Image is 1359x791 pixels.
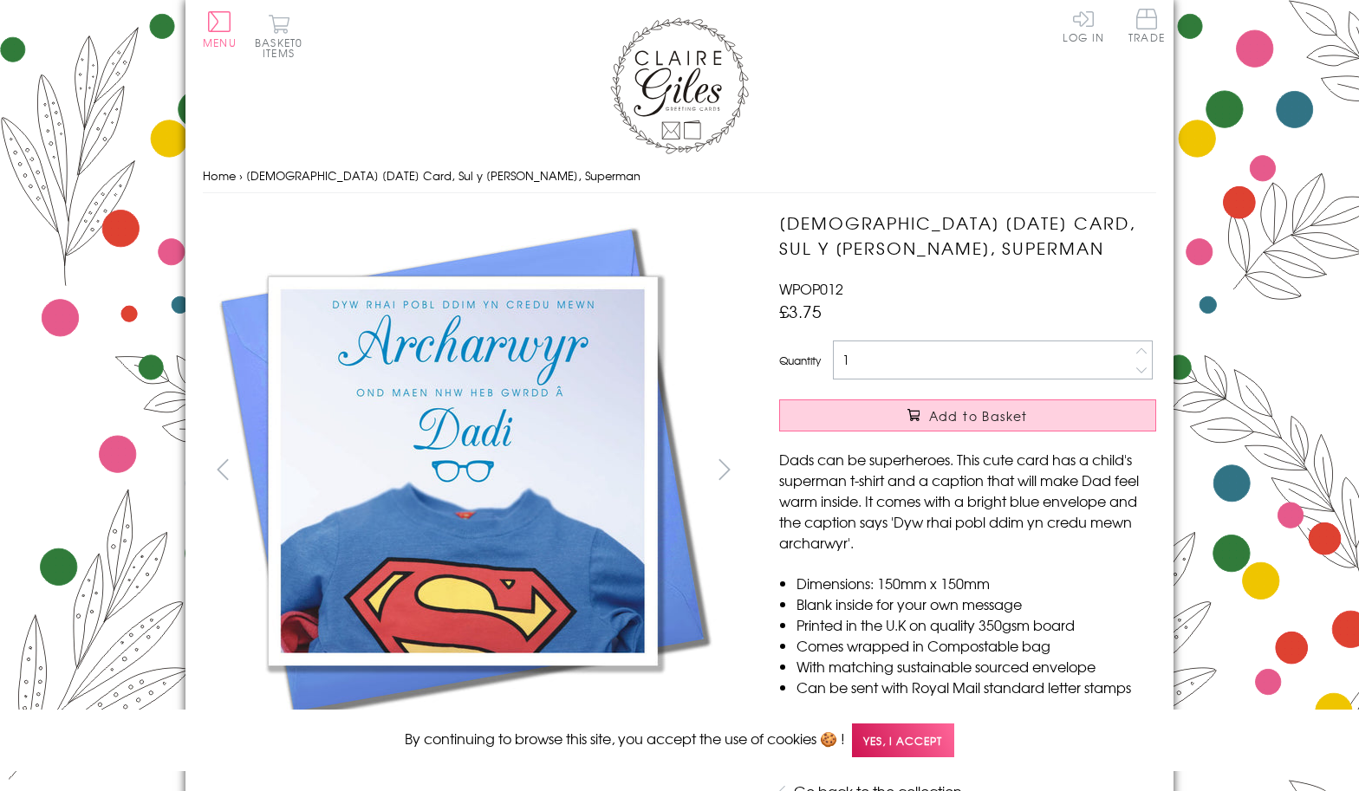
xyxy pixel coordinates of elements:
[255,14,302,58] button: Basket0 items
[203,450,242,489] button: prev
[203,11,237,48] button: Menu
[779,211,1156,261] h1: [DEMOGRAPHIC_DATA] [DATE] Card, Sul y [PERSON_NAME], Superman
[797,614,1156,635] li: Printed in the U.K on quality 350gsm board
[239,167,243,184] span: ›
[797,573,1156,593] li: Dimensions: 150mm x 150mm
[203,211,723,730] img: Welsh Father's Day Card, Sul y Tadau Hapus, Superman
[246,167,640,184] span: [DEMOGRAPHIC_DATA] [DATE] Card, Sul y [PERSON_NAME], Superman
[1128,9,1165,42] span: Trade
[1063,9,1104,42] a: Log In
[706,450,745,489] button: next
[852,723,954,757] span: Yes, I accept
[797,593,1156,614] li: Blank inside for your own message
[779,399,1156,431] button: Add to Basket
[203,35,237,50] span: Menu
[779,353,821,368] label: Quantity
[779,449,1156,553] p: Dads can be superheroes. This cute card has a child's superman t-shirt and a caption that will ma...
[610,17,749,154] img: Claire Giles Greetings Cards
[1128,9,1165,46] a: Trade
[797,677,1156,697] li: Can be sent with Royal Mail standard letter stamps
[203,167,236,184] a: Home
[797,656,1156,677] li: With matching sustainable sourced envelope
[263,35,302,61] span: 0 items
[203,159,1156,194] nav: breadcrumbs
[779,278,843,299] span: WPOP012
[929,407,1028,425] span: Add to Basket
[779,299,822,323] span: £3.75
[797,635,1156,656] li: Comes wrapped in Compostable bag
